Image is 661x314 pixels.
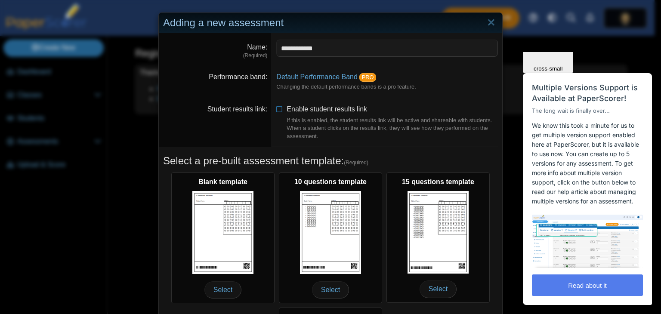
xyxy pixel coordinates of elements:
b: 15 questions template [402,178,474,185]
h5: Select a pre-built assessment template: [163,154,498,168]
label: Performance band [209,73,267,80]
div: If this is enabled, the student results link will be active and shareable with students. When a s... [287,117,498,140]
span: Select [204,281,241,299]
a: Default Performance Band [276,73,358,80]
img: scan_sheet_15_questions.png [408,191,469,274]
label: Student results link [207,105,268,113]
a: PRO [359,73,376,82]
img: scan_sheet_10_questions.png [300,191,361,274]
b: 10 questions template [294,178,367,185]
div: Adding a new assessment [159,13,502,33]
a: Close [485,15,498,30]
iframe: Help Scout Beacon - Messages and Notifications [519,52,657,309]
b: Blank template [198,178,247,185]
img: scan_sheet_blank.png [192,191,253,274]
span: Select [420,280,457,298]
span: Select [312,281,349,299]
span: (Required) [344,159,368,166]
dfn: (Required) [163,52,267,59]
label: Name [247,43,267,51]
span: Enable student results link [287,105,498,140]
small: Changing the default performance bands is a pro feature. [276,83,416,90]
